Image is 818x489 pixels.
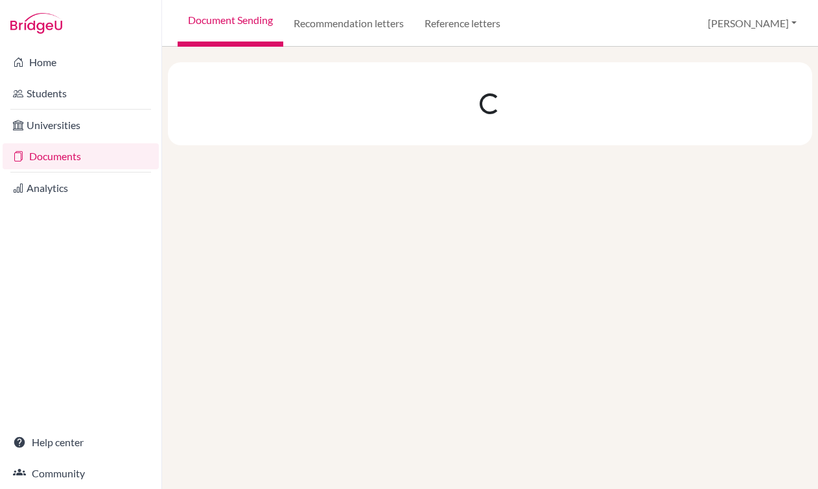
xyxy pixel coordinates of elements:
[702,11,802,36] button: [PERSON_NAME]
[3,143,159,169] a: Documents
[3,460,159,486] a: Community
[10,13,62,34] img: Bridge-U
[3,49,159,75] a: Home
[3,429,159,455] a: Help center
[3,175,159,201] a: Analytics
[3,80,159,106] a: Students
[3,112,159,138] a: Universities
